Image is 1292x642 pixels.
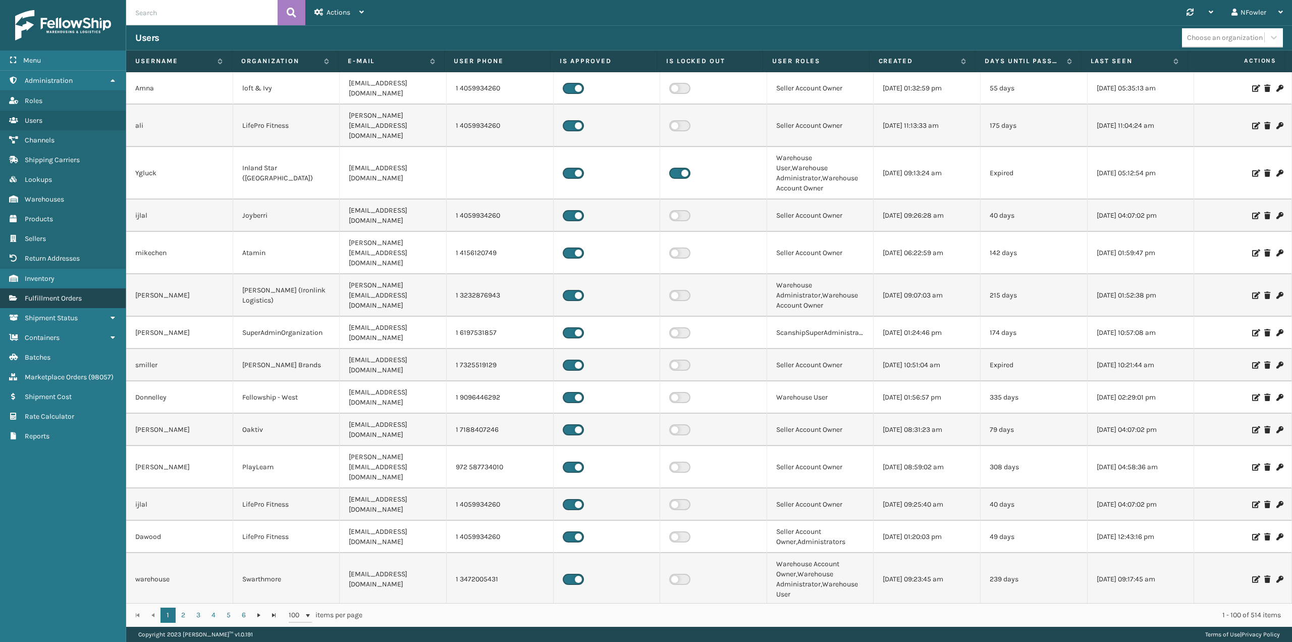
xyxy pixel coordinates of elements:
[15,10,111,40] img: logo
[447,488,554,521] td: 1 4059934260
[25,274,55,283] span: Inventory
[1252,501,1258,508] i: Edit
[1088,232,1195,274] td: [DATE] 01:59:47 pm
[1205,631,1240,638] a: Terms of Use
[1088,72,1195,105] td: [DATE] 05:35:13 am
[233,72,340,105] td: loft & Ivy
[874,200,981,232] td: [DATE] 09:26:28 am
[25,175,52,184] span: Lookups
[767,200,874,232] td: Seller Account Owner
[767,349,874,381] td: Seller Account Owner
[340,349,447,381] td: [EMAIL_ADDRESS][DOMAIN_NAME]
[25,76,73,85] span: Administration
[1264,362,1270,369] i: Delete
[233,349,340,381] td: [PERSON_NAME] Brands
[340,317,447,349] td: [EMAIL_ADDRESS][DOMAIN_NAME]
[1276,170,1282,177] i: Change Password
[767,105,874,147] td: Seller Account Owner
[1276,250,1282,257] i: Change Password
[25,412,74,421] span: Rate Calculator
[1088,446,1195,488] td: [DATE] 04:58:36 am
[25,314,78,322] span: Shipment Status
[981,521,1088,553] td: 49 days
[25,234,46,243] span: Sellers
[1264,464,1270,471] i: Delete
[447,553,554,606] td: 1 3472005431
[981,147,1088,200] td: Expired
[233,105,340,147] td: LifePro Fitness
[767,488,874,521] td: Seller Account Owner
[874,274,981,317] td: [DATE] 09:07:03 am
[233,147,340,200] td: Inland Star ([GEOGRAPHIC_DATA])
[126,349,233,381] td: smiller
[206,608,221,623] a: 4
[233,446,340,488] td: PlayLearn
[447,274,554,317] td: 1 3232876943
[1252,533,1258,540] i: Edit
[1088,274,1195,317] td: [DATE] 01:52:38 pm
[25,116,42,125] span: Users
[1264,394,1270,401] i: Delete
[874,317,981,349] td: [DATE] 01:24:46 pm
[233,521,340,553] td: LifePro Fitness
[874,147,981,200] td: [DATE] 09:13:24 am
[126,232,233,274] td: mikechen
[233,488,340,521] td: LifePro Fitness
[981,414,1088,446] td: 79 days
[340,446,447,488] td: [PERSON_NAME][EMAIL_ADDRESS][DOMAIN_NAME]
[981,553,1088,606] td: 239 days
[88,373,114,381] span: ( 98057 )
[1252,250,1258,257] i: Edit
[270,611,278,619] span: Go to the last page
[340,147,447,200] td: [EMAIL_ADDRESS][DOMAIN_NAME]
[985,57,1062,66] label: Days until password expires
[1088,317,1195,349] td: [DATE] 10:57:08 am
[981,446,1088,488] td: 308 days
[666,57,753,66] label: Is Locked Out
[879,57,956,66] label: Created
[1252,122,1258,129] i: Edit
[1252,576,1258,583] i: Edit
[772,57,859,66] label: User Roles
[1264,533,1270,540] i: Delete
[340,72,447,105] td: [EMAIL_ADDRESS][DOMAIN_NAME]
[138,627,253,642] p: Copyright 2023 [PERSON_NAME]™ v 1.0.191
[1276,85,1282,92] i: Change Password
[340,105,447,147] td: [PERSON_NAME][EMAIL_ADDRESS][DOMAIN_NAME]
[1252,464,1258,471] i: Edit
[25,156,80,164] span: Shipping Carriers
[1252,426,1258,433] i: Edit
[340,232,447,274] td: [PERSON_NAME][EMAIL_ADDRESS][DOMAIN_NAME]
[981,105,1088,147] td: 175 days
[221,608,236,623] a: 5
[447,317,554,349] td: 1 6197531857
[233,553,340,606] td: Swarthmore
[126,553,233,606] td: warehouse
[236,608,251,623] a: 6
[874,414,981,446] td: [DATE] 08:31:23 am
[289,610,304,620] span: 100
[340,521,447,553] td: [EMAIL_ADDRESS][DOMAIN_NAME]
[126,105,233,147] td: ali
[25,254,80,263] span: Return Addresses
[454,57,541,66] label: User phone
[233,414,340,446] td: Oaktiv
[1252,292,1258,299] i: Edit
[767,72,874,105] td: Seller Account Owner
[160,608,176,623] a: 1
[767,521,874,553] td: Seller Account Owner,Administrators
[1088,349,1195,381] td: [DATE] 10:21:44 am
[767,274,874,317] td: Warehouse Administrator,Warehouse Account Owner
[1264,250,1270,257] i: Delete
[1264,329,1270,336] i: Delete
[1205,627,1280,642] div: |
[1264,122,1270,129] i: Delete
[340,414,447,446] td: [EMAIL_ADDRESS][DOMAIN_NAME]
[327,8,350,17] span: Actions
[1252,212,1258,219] i: Edit
[874,381,981,414] td: [DATE] 01:56:57 pm
[340,274,447,317] td: [PERSON_NAME][EMAIL_ADDRESS][DOMAIN_NAME]
[560,57,647,66] label: Is Approved
[233,232,340,274] td: Atamin
[874,105,981,147] td: [DATE] 11:13:33 am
